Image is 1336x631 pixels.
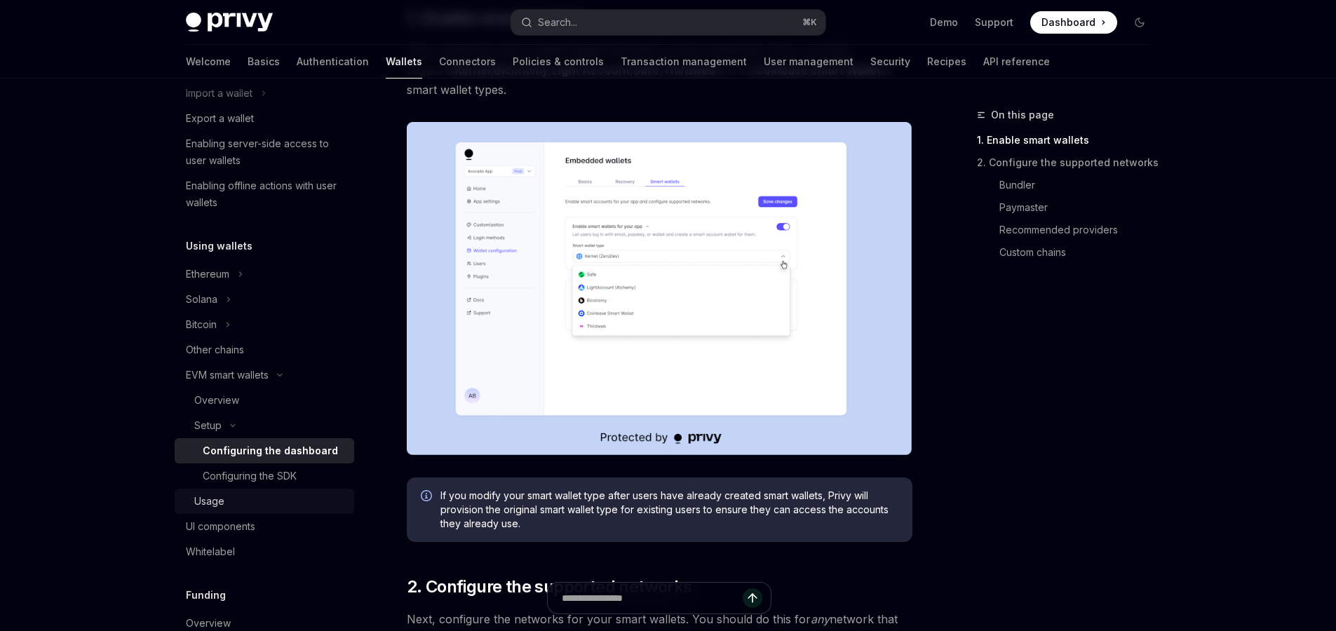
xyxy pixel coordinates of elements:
[194,493,224,510] div: Usage
[175,287,354,312] button: Toggle Solana section
[186,291,217,308] div: Solana
[194,392,239,409] div: Overview
[421,490,435,504] svg: Info
[977,174,1162,196] a: Bundler
[186,543,235,560] div: Whitelabel
[386,45,422,79] a: Wallets
[175,262,354,287] button: Toggle Ethereum section
[203,468,297,484] div: Configuring the SDK
[983,45,1050,79] a: API reference
[621,45,747,79] a: Transaction management
[1041,15,1095,29] span: Dashboard
[977,241,1162,264] a: Custom chains
[186,316,217,333] div: Bitcoin
[186,135,346,169] div: Enabling server-side access to user wallets
[175,362,354,388] button: Toggle EVM smart wallets section
[439,45,496,79] a: Connectors
[186,45,231,79] a: Welcome
[930,15,958,29] a: Demo
[927,45,966,79] a: Recipes
[175,337,354,362] a: Other chains
[991,107,1054,123] span: On this page
[186,177,346,211] div: Enabling offline actions with user wallets
[1128,11,1151,34] button: Toggle dark mode
[175,539,354,564] a: Whitelabel
[186,341,244,358] div: Other chains
[194,417,222,434] div: Setup
[977,196,1162,219] a: Paymaster
[562,583,743,613] input: Ask a question...
[870,45,910,79] a: Security
[764,45,853,79] a: User management
[175,514,354,539] a: UI components
[175,131,354,173] a: Enabling server-side access to user wallets
[1030,11,1117,34] a: Dashboard
[175,388,354,413] a: Overview
[511,10,825,35] button: Open search
[186,266,229,283] div: Ethereum
[175,438,354,463] a: Configuring the dashboard
[186,587,226,604] h5: Funding
[407,576,692,598] span: 2. Configure the supported networks
[175,489,354,514] a: Usage
[975,15,1013,29] a: Support
[175,312,354,337] button: Toggle Bitcoin section
[203,442,338,459] div: Configuring the dashboard
[175,463,354,489] a: Configuring the SDK
[175,106,354,131] a: Export a wallet
[297,45,369,79] a: Authentication
[175,173,354,215] a: Enabling offline actions with user wallets
[186,110,254,127] div: Export a wallet
[977,129,1162,151] a: 1. Enable smart wallets
[186,518,255,535] div: UI components
[440,489,898,531] span: If you modify your smart wallet type after users have already created smart wallets, Privy will p...
[248,45,280,79] a: Basics
[407,122,912,455] img: Sample enable smart wallets
[977,151,1162,174] a: 2. Configure the supported networks
[186,238,252,255] h5: Using wallets
[186,13,273,32] img: dark logo
[743,588,762,608] button: Send message
[175,413,354,438] button: Toggle Setup section
[802,17,817,28] span: ⌘ K
[513,45,604,79] a: Policies & controls
[186,367,269,384] div: EVM smart wallets
[538,14,577,31] div: Search...
[977,219,1162,241] a: Recommended providers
